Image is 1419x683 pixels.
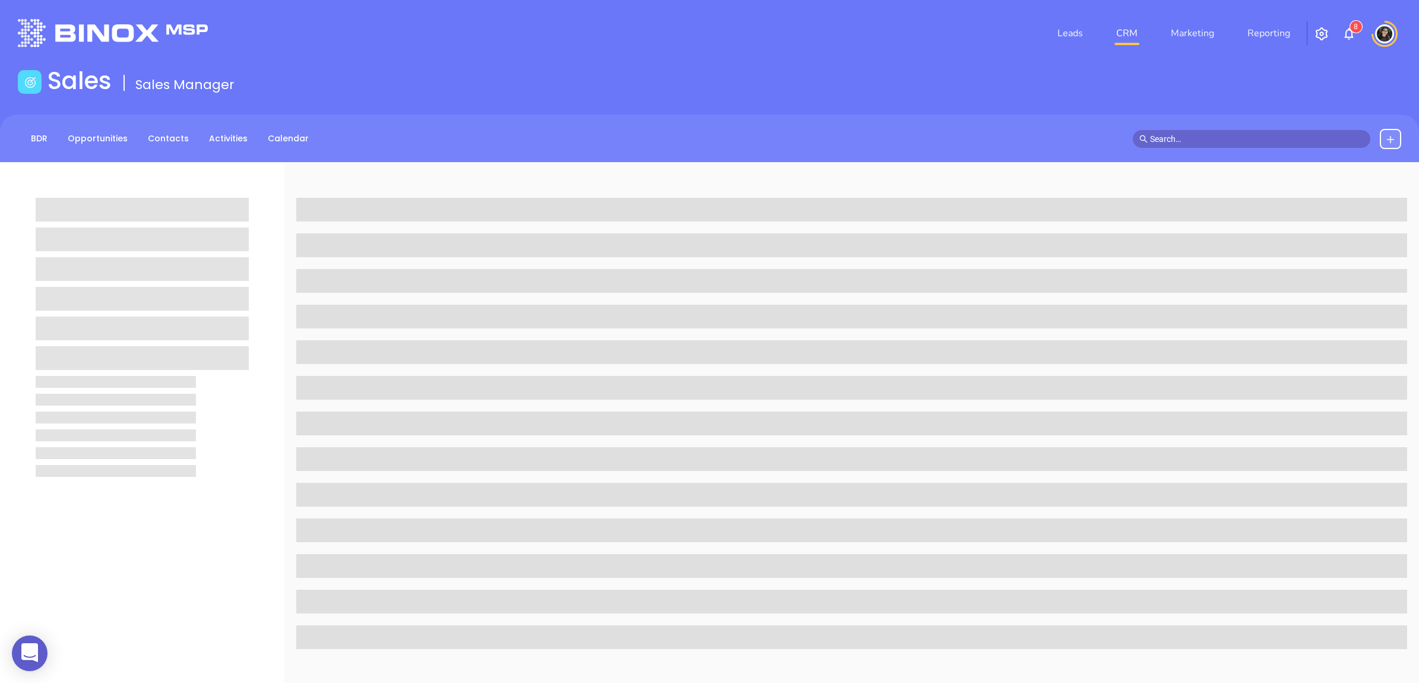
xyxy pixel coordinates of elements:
a: Opportunities [61,129,135,148]
a: Calendar [261,129,316,148]
img: logo [18,19,208,47]
a: Reporting [1243,21,1295,45]
sup: 8 [1350,21,1362,33]
span: 8 [1354,23,1358,31]
input: Search… [1150,132,1364,146]
img: iconSetting [1315,27,1329,41]
a: Contacts [141,129,196,148]
a: Activities [202,129,255,148]
span: Sales Manager [135,75,235,94]
img: iconNotification [1342,27,1356,41]
a: CRM [1111,21,1142,45]
span: search [1139,135,1148,143]
img: user [1375,24,1394,43]
a: Marketing [1166,21,1219,45]
a: Leads [1053,21,1088,45]
a: BDR [24,129,55,148]
h1: Sales [47,67,112,95]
